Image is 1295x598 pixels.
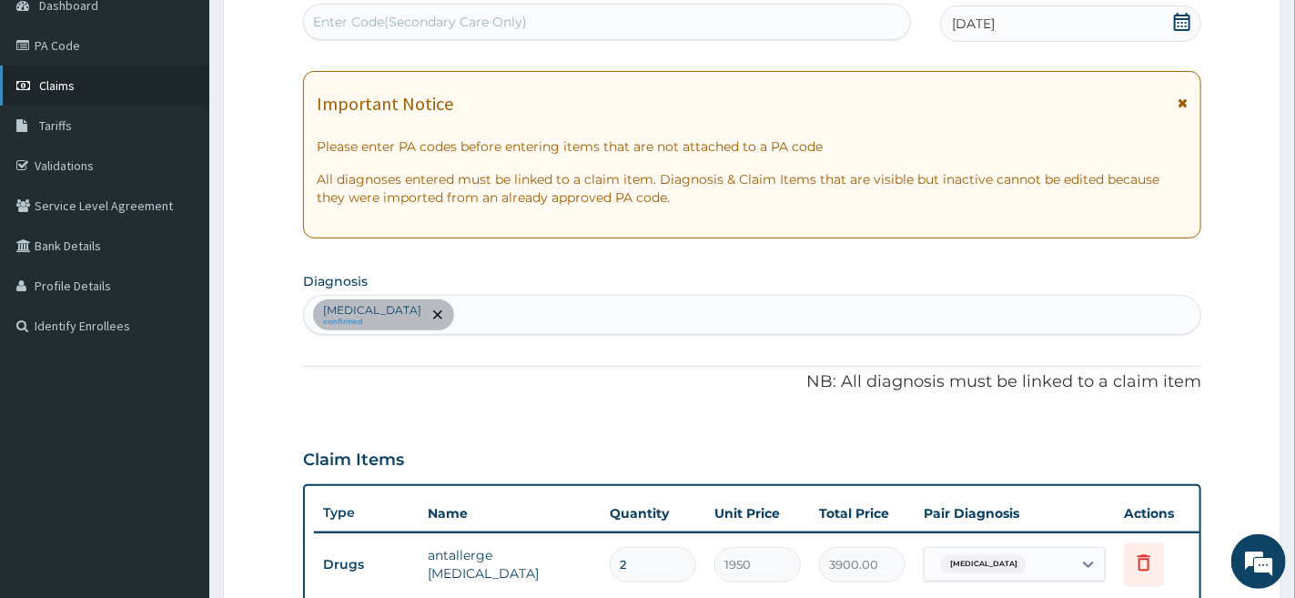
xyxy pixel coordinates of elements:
span: [MEDICAL_DATA] [941,555,1027,573]
th: Unit Price [705,495,810,532]
span: Claims [39,77,75,94]
p: Please enter PA codes before entering items that are not attached to a PA code [317,137,1188,156]
h3: Claim Items [303,451,404,471]
span: Tariffs [39,117,72,134]
div: Chat with us now [95,102,306,126]
img: d_794563401_company_1708531726252_794563401 [34,91,74,137]
td: Drugs [314,548,419,582]
div: Enter Code(Secondary Care Only) [313,13,527,31]
th: Actions [1115,495,1206,532]
label: Diagnosis [303,272,368,290]
th: Name [419,495,601,532]
th: Type [314,496,419,530]
small: confirmed [323,318,421,327]
p: NB: All diagnosis must be linked to a claim item [303,370,1201,394]
td: antallerge [MEDICAL_DATA] [419,537,601,592]
p: All diagnoses entered must be linked to a claim item. Diagnosis & Claim Items that are visible bu... [317,170,1188,207]
th: Pair Diagnosis [915,495,1115,532]
div: Minimize live chat window [298,9,342,53]
th: Quantity [601,495,705,532]
h1: Important Notice [317,94,453,114]
span: remove selection option [430,307,446,323]
p: [MEDICAL_DATA] [323,303,421,318]
span: We're online! [106,181,251,365]
textarea: Type your message and hit 'Enter' [9,401,347,465]
th: Total Price [810,495,915,532]
span: [DATE] [952,15,995,33]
